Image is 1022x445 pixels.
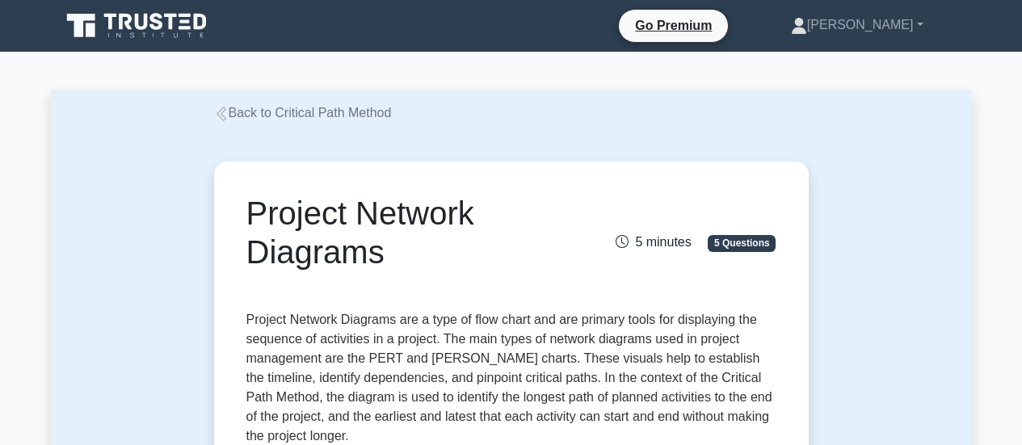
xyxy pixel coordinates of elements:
span: 5 minutes [616,235,691,249]
span: 5 Questions [708,235,776,251]
h1: Project Network Diagrams [246,194,593,271]
a: Back to Critical Path Method [214,106,392,120]
a: Go Premium [625,15,721,36]
a: [PERSON_NAME] [752,9,962,41]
